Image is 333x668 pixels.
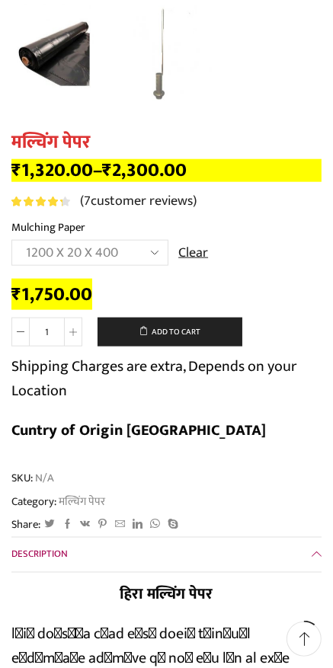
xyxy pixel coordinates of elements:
bdi: 1,320.00 [11,155,93,186]
div: Rated 4.14 out of 5 [11,197,73,206]
li: 2 / 2 [114,5,212,101]
span: SKU: [11,470,322,486]
a: (7customer reviews) [80,192,197,212]
bdi: 1,750.00 [11,279,92,310]
li: 1 / 2 [8,5,106,101]
a: 1 [8,2,106,101]
span: Category: [11,494,105,510]
span: ₹ [11,155,21,186]
img: Mulching Paper [8,2,106,101]
p: – [11,159,322,182]
input: Product quantity [30,318,64,347]
span: 7 [84,190,91,213]
b: Cuntry of Origin [GEOGRAPHIC_DATA] [11,417,266,443]
span: 7 [11,197,72,206]
a: Clear options [178,244,208,264]
a: मल्चिंग पेपर [56,492,105,511]
span: ₹ [102,155,112,186]
span: ₹ [11,279,21,310]
span: Share: [11,517,40,533]
label: Mulching Paper [11,219,85,235]
p: Shipping Charges are extra, Depends on your Location [11,354,322,403]
img: Mulching Paper Hole Long [114,5,212,103]
span: Rated out of 5 based on customer ratings [11,197,62,206]
button: Add to cart [98,318,242,347]
bdi: 2,300.00 [102,155,187,186]
h1: मल्चिंग पेपर [11,132,322,154]
a: Description [11,538,322,572]
span: N/A [33,470,54,486]
span: Description [11,546,68,563]
strong: हिरा मल्चिंग पेपर [120,582,213,608]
